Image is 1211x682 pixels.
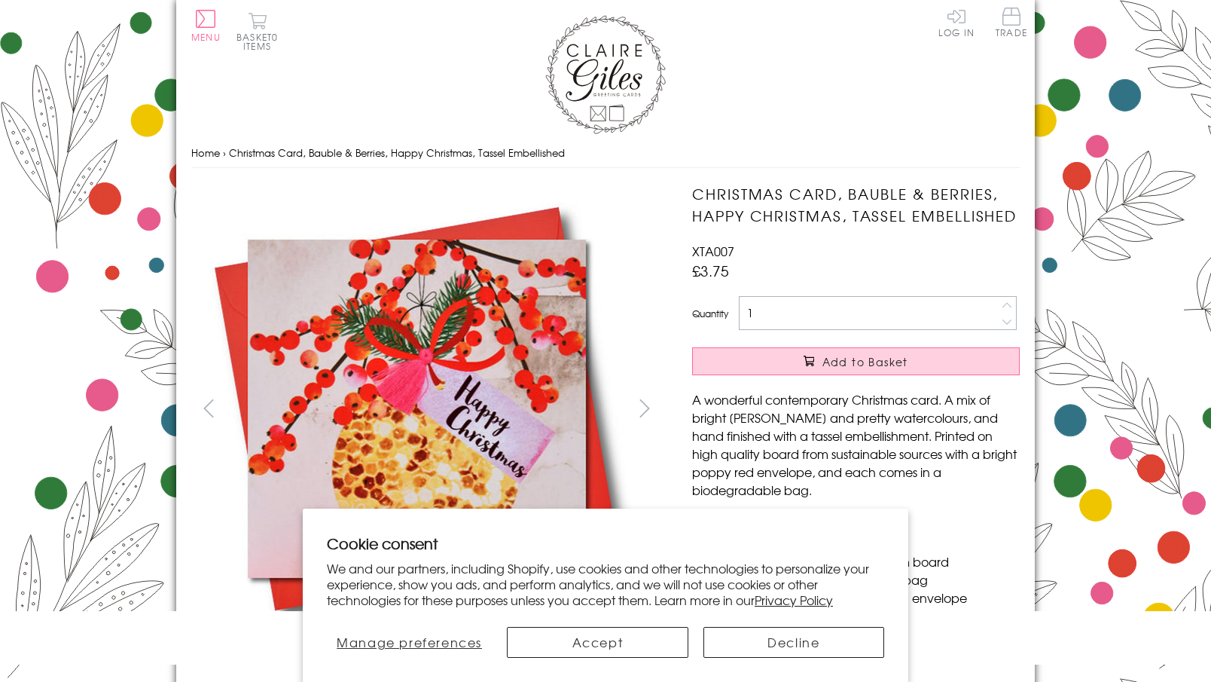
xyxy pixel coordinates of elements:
[327,627,492,658] button: Manage preferences
[628,391,662,425] button: next
[191,391,225,425] button: prev
[229,145,565,160] span: Christmas Card, Bauble & Berries, Happy Christmas, Tassel Embellished
[191,30,221,44] span: Menu
[996,8,1027,40] a: Trade
[327,533,884,554] h2: Cookie consent
[703,627,884,658] button: Decline
[191,138,1020,169] nav: breadcrumbs
[662,183,1114,635] img: Christmas Card, Bauble & Berries, Happy Christmas, Tassel Embellished
[692,242,734,260] span: XTA007
[191,10,221,41] button: Menu
[755,591,833,609] a: Privacy Policy
[327,561,884,607] p: We and our partners, including Shopify, use cookies and other technologies to personalize your ex...
[692,347,1020,375] button: Add to Basket
[545,15,666,134] img: Claire Giles Greetings Cards
[243,30,278,53] span: 0 items
[692,183,1020,227] h1: Christmas Card, Bauble & Berries, Happy Christmas, Tassel Embellished
[996,8,1027,37] span: Trade
[822,354,908,369] span: Add to Basket
[692,307,728,320] label: Quantity
[507,627,688,658] button: Accept
[938,8,975,37] a: Log In
[191,183,643,635] img: Christmas Card, Bauble & Berries, Happy Christmas, Tassel Embellished
[692,390,1020,499] p: A wonderful contemporary Christmas card. A mix of bright [PERSON_NAME] and pretty watercolours, a...
[337,633,482,651] span: Manage preferences
[236,12,278,50] button: Basket0 items
[223,145,226,160] span: ›
[191,145,220,160] a: Home
[692,260,729,281] span: £3.75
